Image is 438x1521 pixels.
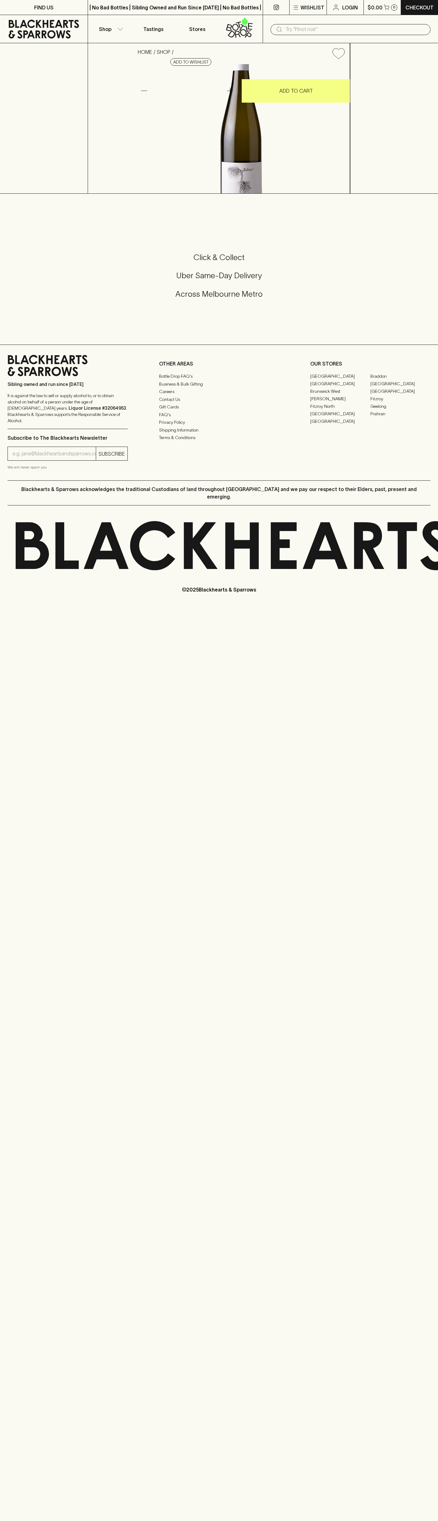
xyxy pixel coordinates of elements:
p: OTHER AREAS [159,360,279,367]
a: Fitzroy [370,395,430,402]
a: Terms & Conditions [159,434,279,442]
button: Add to wishlist [330,46,347,62]
img: 38613.png [133,64,350,193]
input: Try "Pinot noir" [286,24,425,34]
a: Brunswick West [310,387,370,395]
h5: Uber Same-Day Delivery [8,270,430,281]
p: Checkout [405,4,434,11]
a: [GEOGRAPHIC_DATA] [310,380,370,387]
p: FIND US [34,4,54,11]
a: [GEOGRAPHIC_DATA] [310,417,370,425]
input: e.g. jane@blackheartsandsparrows.com.au [13,449,96,459]
div: Call to action block [8,227,430,332]
a: [GEOGRAPHIC_DATA] [310,372,370,380]
h5: Across Melbourne Metro [8,289,430,299]
a: Stores [175,15,219,43]
a: Shipping Information [159,426,279,434]
a: Fitzroy North [310,402,370,410]
a: Careers [159,388,279,396]
p: ADD TO CART [279,87,313,95]
p: Sibling owned and run since [DATE] [8,381,128,387]
p: Subscribe to The Blackhearts Newsletter [8,434,128,442]
p: It is against the law to sell or supply alcohol to, or to obtain alcohol on behalf of a person un... [8,392,128,424]
p: 0 [393,6,395,9]
p: Login [342,4,358,11]
button: Shop [88,15,132,43]
a: [GEOGRAPHIC_DATA] [370,380,430,387]
p: $0.00 [368,4,383,11]
a: Geelong [370,402,430,410]
a: Braddon [370,372,430,380]
p: SUBSCRIBE [99,450,125,458]
a: Bottle Drop FAQ's [159,373,279,380]
p: Blackhearts & Sparrows acknowledges the traditional Custodians of land throughout [GEOGRAPHIC_DAT... [12,485,426,500]
a: Business & Bulk Gifting [159,380,279,388]
a: [PERSON_NAME] [310,395,370,402]
a: Prahran [370,410,430,417]
p: Shop [99,25,111,33]
p: We will never spam you [8,464,128,470]
strong: Liquor License #32064953 [69,406,126,411]
p: OUR STORES [310,360,430,367]
button: Add to wishlist [170,58,211,66]
a: SHOP [157,49,170,55]
a: [GEOGRAPHIC_DATA] [310,410,370,417]
a: Tastings [131,15,175,43]
a: Gift Cards [159,403,279,411]
a: HOME [138,49,152,55]
a: FAQ's [159,411,279,418]
p: Wishlist [301,4,324,11]
a: Privacy Policy [159,419,279,426]
p: Tastings [143,25,163,33]
p: Stores [189,25,205,33]
button: SUBSCRIBE [96,447,127,460]
a: [GEOGRAPHIC_DATA] [370,387,430,395]
button: ADD TO CART [242,79,350,103]
h5: Click & Collect [8,252,430,263]
a: Contact Us [159,396,279,403]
